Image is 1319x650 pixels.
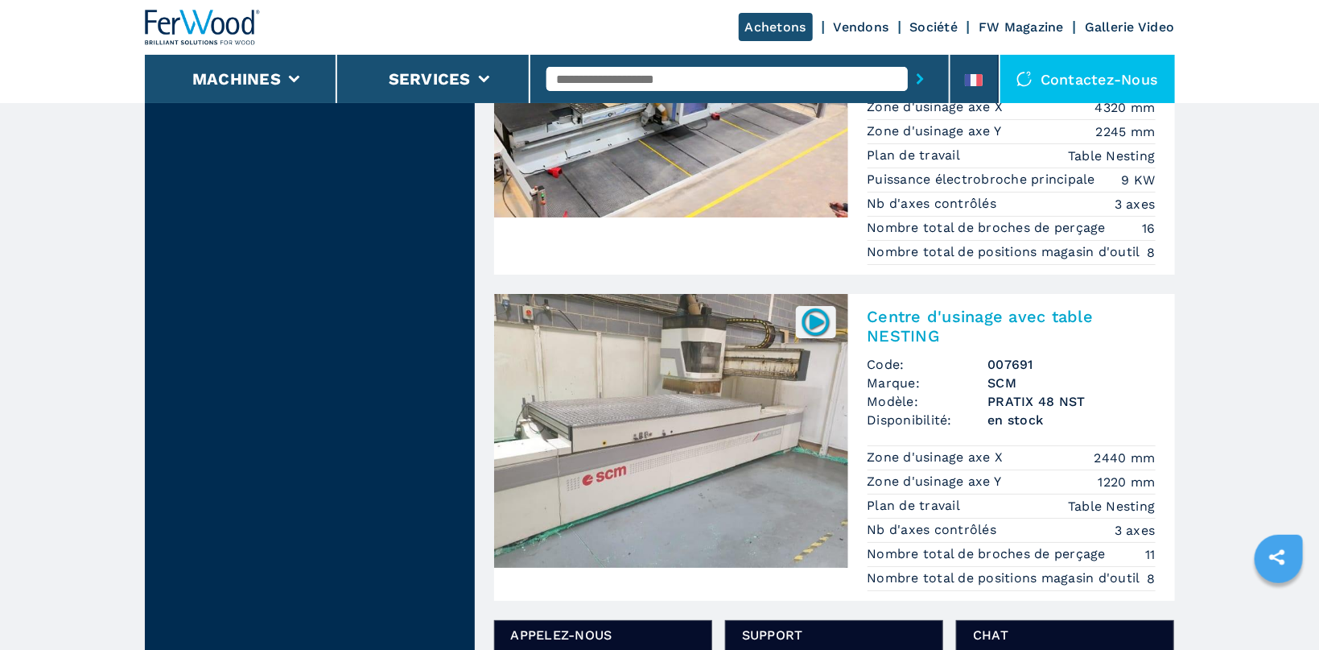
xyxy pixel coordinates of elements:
[1016,71,1033,87] img: Contactez-nous
[868,521,1001,539] p: Nb d'axes contrôlés
[868,171,1100,188] p: Puissance électrobroche principale
[1115,195,1156,213] em: 3 axes
[868,195,1001,213] p: Nb d'axes contrôlés
[868,147,965,164] p: Plan de travail
[1095,98,1156,117] em: 4320 mm
[494,294,1175,601] a: Centre d'usinage avec table NESTING SCM PRATIX 48 NST007691Centre d'usinage avec table NESTINGCod...
[868,243,1145,261] p: Nombre total de positions magasin d'outil
[192,69,281,89] button: Machines
[1000,55,1175,103] div: Contactez-nous
[145,10,261,45] img: Ferwood
[742,626,926,644] span: Support
[511,626,695,644] span: Appelez-nous
[868,355,988,374] span: Code:
[868,392,988,411] span: Modèle:
[868,374,988,392] span: Marque:
[834,19,889,35] a: Vendons
[988,355,1156,374] h3: 007691
[868,98,1008,116] p: Zone d'usinage axe X
[908,60,933,97] button: submit-button
[1147,243,1155,262] em: 8
[1068,497,1155,515] em: Table Nesting
[1068,147,1155,165] em: Table Nesting
[1122,171,1156,189] em: 9 KW
[739,13,813,41] a: Achetons
[979,19,1064,35] a: FW Magazine
[868,219,1111,237] p: Nombre total de broches de perçage
[868,545,1111,563] p: Nombre total de broches de perçage
[389,69,471,89] button: Services
[868,569,1145,587] p: Nombre total de positions magasin d'outil
[1085,19,1175,35] a: Gallerie Video
[868,307,1156,346] h2: Centre d'usinage avec table NESTING
[973,626,1157,644] span: Chat
[1147,569,1155,588] em: 8
[988,392,1156,411] h3: PRATIX 48 NST
[868,411,988,429] span: Disponibilité:
[1145,545,1156,564] em: 11
[800,306,831,337] img: 007691
[1094,449,1156,467] em: 2440 mm
[988,374,1156,392] h3: SCM
[1115,521,1156,540] em: 3 axes
[988,411,1156,429] span: en stock
[868,122,1006,140] p: Zone d'usinage axe Y
[1257,537,1297,578] a: sharethis
[868,449,1008,466] p: Zone d'usinage axe X
[868,473,1006,491] p: Zone d'usinage axe Y
[1096,122,1156,141] em: 2245 mm
[494,294,848,568] img: Centre d'usinage avec table NESTING SCM PRATIX 48 NST
[1251,578,1307,638] iframe: Chat
[1098,473,1156,491] em: 1220 mm
[910,19,958,35] a: Société
[868,497,965,515] p: Plan de travail
[1142,219,1156,238] em: 16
